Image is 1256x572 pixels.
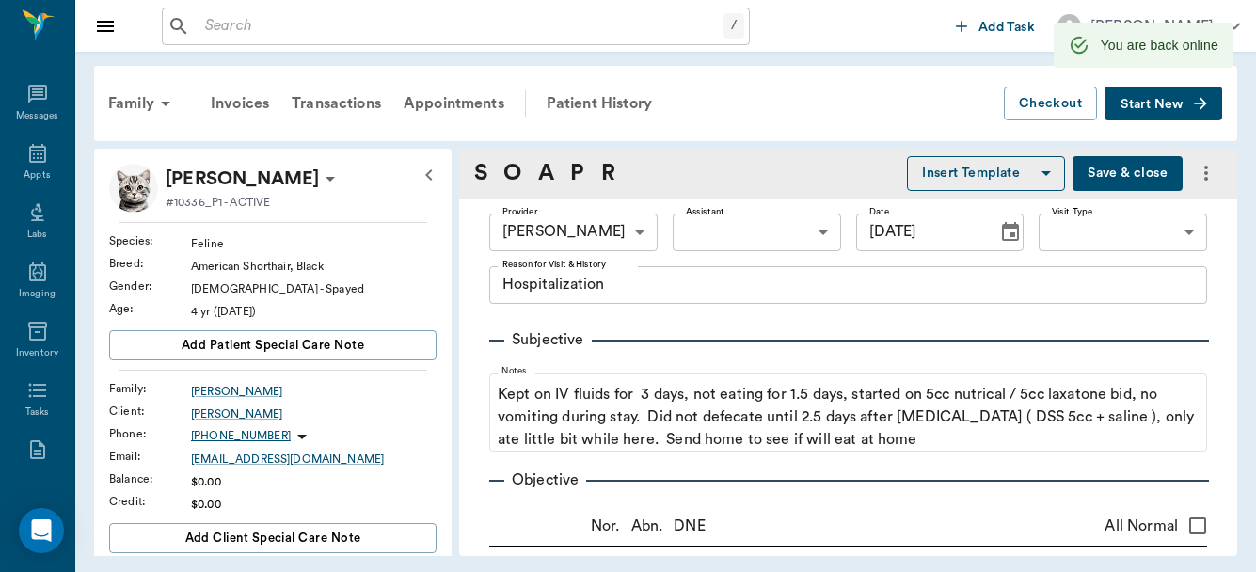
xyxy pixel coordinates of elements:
div: Gender : [109,278,191,294]
div: Imaging [19,287,56,301]
button: Insert Template [907,156,1065,191]
p: Subjective [504,328,592,351]
div: Phone : [109,425,191,442]
a: [EMAIL_ADDRESS][DOMAIN_NAME] [191,451,437,468]
div: Appts [24,168,50,183]
p: [PHONE_NUMBER] [191,428,291,444]
button: Add client Special Care Note [109,523,437,553]
div: Tasks [25,405,49,420]
button: Start New [1105,87,1222,121]
div: Open Intercom Messenger [19,508,64,553]
div: [DEMOGRAPHIC_DATA] - Spayed [191,280,437,297]
img: Profile Image [109,164,158,213]
button: Save & close [1073,156,1183,191]
div: Balance : [109,470,191,487]
a: A [538,156,554,190]
label: Visit Type [1052,205,1093,218]
a: [PERSON_NAME] [191,383,437,400]
div: 4 yr ([DATE]) [191,303,437,320]
a: S [474,156,487,190]
a: P [570,156,584,190]
label: Provider [502,205,537,218]
p: [PERSON_NAME] [166,164,319,194]
a: R [601,156,615,190]
div: [PERSON_NAME] [489,214,658,251]
div: Family [97,81,188,126]
button: Checkout [1004,87,1097,121]
p: Nor. [591,515,620,537]
button: more [1190,157,1222,189]
p: Objective [504,469,586,491]
span: Add patient Special Care Note [182,335,364,356]
div: Credit : [109,493,191,510]
span: All Normal [1105,515,1178,537]
div: Species : [109,232,191,249]
a: O [503,156,521,190]
textarea: Hospitalization [502,274,1194,295]
button: Add patient Special Care Note [109,330,437,360]
label: Notes [501,364,527,377]
p: Abn. [631,515,663,537]
button: Add Task [948,8,1042,43]
div: Inventory [16,346,58,360]
div: Age : [109,300,191,317]
button: Close drawer [87,8,124,45]
label: Reason for Visit & History [502,258,606,271]
p: Kept on IV fluids for 3 days, not eating for 1.5 days, started on 5cc nutrical / 5cc laxatone bid... [498,383,1199,451]
div: Messages [16,109,59,123]
div: [PERSON_NAME] [1090,15,1214,38]
a: Patient History [535,81,663,126]
div: Labs [27,228,47,242]
div: Breed : [109,255,191,272]
div: $0.00 [191,473,437,490]
p: DNE [674,515,705,537]
div: Feline [191,235,437,252]
div: Email : [109,448,191,465]
div: You are back online [1101,28,1218,62]
span: Add client Special Care Note [185,528,361,548]
button: Choose date, selected date is Oct 9, 2025 [992,214,1029,251]
div: Family : [109,380,191,397]
button: [PERSON_NAME] [1042,8,1255,43]
label: Assistant [686,205,724,218]
a: Transactions [280,81,392,126]
div: Client : [109,403,191,420]
a: [PERSON_NAME] [191,405,437,422]
p: #10336_P1 - ACTIVE [166,194,270,211]
input: MM/DD/YYYY [856,214,984,251]
a: Appointments [392,81,516,126]
input: Search [198,13,723,40]
a: Invoices [199,81,280,126]
div: American Shorthair, Black [191,258,437,275]
label: Date [869,205,889,218]
div: Jupiter Simpson [166,164,319,194]
div: $0.00 [191,496,437,513]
